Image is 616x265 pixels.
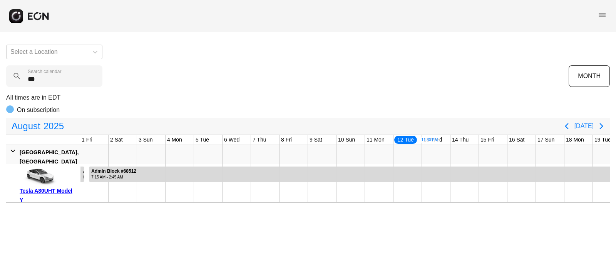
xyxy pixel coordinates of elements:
button: [DATE] [574,119,594,133]
button: MONTH [569,65,610,87]
div: 17 Sun [536,135,556,145]
div: 7:15 AM - 2:45 AM [91,174,136,180]
div: 12 Tue [393,135,418,145]
button: August2025 [7,118,69,134]
div: 3 Sun [137,135,154,145]
div: Admin Block #68512 [91,168,136,174]
div: 10 Sun [336,135,357,145]
p: On subscription [17,105,60,115]
div: Tesla A80UHT Model Y [20,186,77,205]
div: 19 Tue [593,135,613,145]
div: 2 Sat [109,135,124,145]
div: 1 Fri [80,135,94,145]
div: 4 Mon [166,135,184,145]
div: 6:30 AM - 2:45 AM [83,174,84,180]
img: car [20,167,58,186]
div: 16 Sat [507,135,526,145]
button: Previous page [559,118,574,134]
div: 5 Tue [194,135,211,145]
p: All times are in EDT [6,93,610,102]
div: 13 Wed [422,135,444,145]
span: August [10,118,42,134]
div: 6 Wed [223,135,241,145]
div: 8 Fri [280,135,293,145]
div: 7 Thu [251,135,268,145]
div: 9 Sat [308,135,324,145]
div: [GEOGRAPHIC_DATA], [GEOGRAPHIC_DATA] [20,148,79,166]
div: 15 Fri [479,135,496,145]
span: menu [598,10,607,20]
div: 11 Mon [365,135,386,145]
div: 14 Thu [450,135,470,145]
div: 18 Mon [564,135,586,145]
div: Admin Block #67505 [83,168,84,174]
button: Next page [594,118,609,134]
div: Rented for 2 days by Admin Block Current status is rental [80,164,85,182]
label: Search calendar [28,68,61,75]
span: 2025 [42,118,65,134]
